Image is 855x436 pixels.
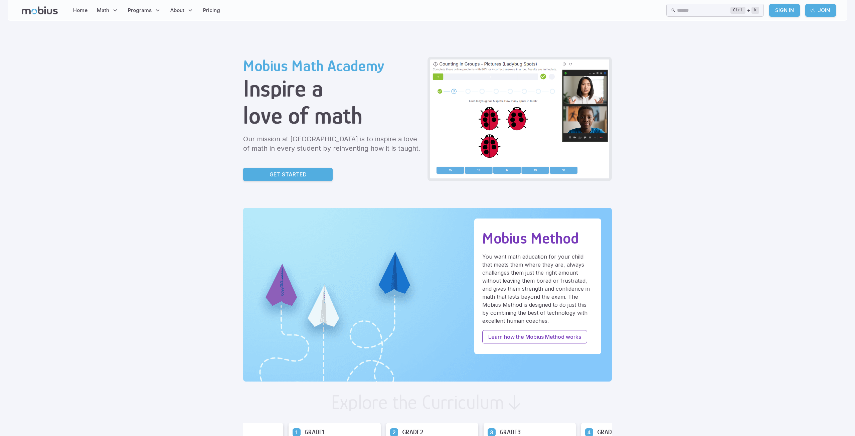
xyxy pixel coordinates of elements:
h1: love of math [243,102,422,129]
h2: Mobius Math Academy [243,57,422,75]
span: About [170,7,184,14]
h2: Mobius Method [482,229,593,247]
span: Programs [128,7,152,14]
img: Grade 2 Class [430,59,609,178]
a: Grade 1 [293,428,301,436]
p: Learn how the Mobius Method works [488,333,581,341]
img: Unique Paths [243,208,612,382]
a: Grade 2 [390,428,398,436]
p: You want math education for your child that meets them where they are, always challenges them jus... [482,253,593,325]
p: Get Started [270,170,307,178]
a: Sign In [769,4,800,17]
a: Grade 4 [585,428,593,436]
a: Learn how the Mobius Method works [482,330,587,343]
a: Join [805,4,836,17]
a: Grade 3 [488,428,496,436]
a: Home [71,3,90,18]
span: Math [97,7,109,14]
div: + [730,6,759,14]
p: Our mission at [GEOGRAPHIC_DATA] is to inspire a love of math in every student by reinventing how... [243,134,422,153]
kbd: Ctrl [730,7,745,14]
h2: Explore the Curriculum [331,392,504,412]
a: Pricing [201,3,222,18]
kbd: k [751,7,759,14]
a: Get Started [243,168,333,181]
h1: Inspire a [243,75,422,102]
